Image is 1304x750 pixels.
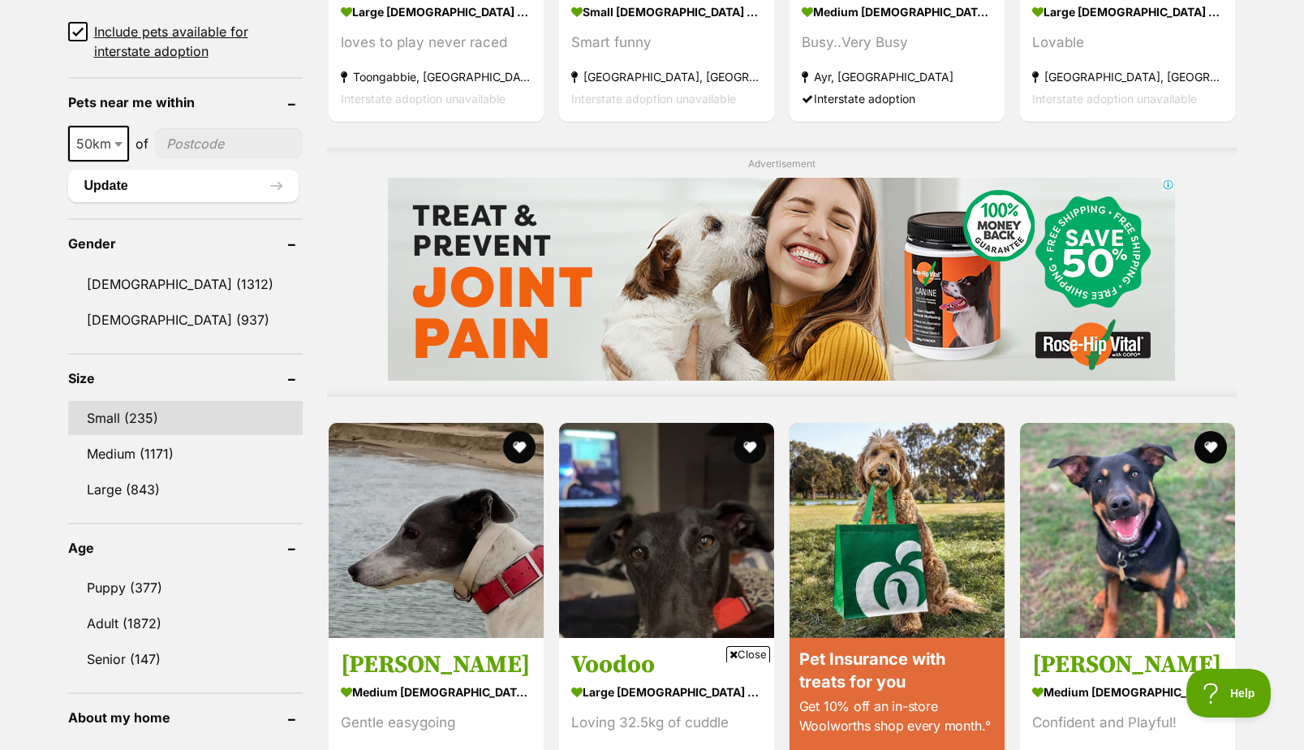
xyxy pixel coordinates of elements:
[357,669,948,742] iframe: Advertisement
[94,22,303,61] span: Include pets available for interstate adoption
[327,148,1237,397] div: Advertisement
[68,401,303,435] a: Small (235)
[68,710,303,725] header: About my home
[341,712,531,734] div: Gentle easygoing
[136,134,148,153] span: of
[68,541,303,555] header: Age
[1032,66,1223,88] strong: [GEOGRAPHIC_DATA], [GEOGRAPHIC_DATA]
[68,170,299,202] button: Update
[571,66,762,88] strong: [GEOGRAPHIC_DATA], [GEOGRAPHIC_DATA]
[68,126,129,162] span: 50km
[503,431,536,463] button: favourite
[68,303,303,337] a: [DEMOGRAPHIC_DATA] (937)
[1032,649,1223,680] h3: [PERSON_NAME]
[559,423,774,638] img: Voodoo - Greyhound Dog
[68,95,303,110] header: Pets near me within
[68,267,303,301] a: [DEMOGRAPHIC_DATA] (1312)
[802,32,992,54] div: Busy..Very Busy
[68,371,303,386] header: Size
[571,649,762,680] h3: Voodoo
[802,66,992,88] strong: Ayr, [GEOGRAPHIC_DATA]
[329,423,544,638] img: Annie - Greyhound Dog
[1032,92,1197,106] span: Interstate adoption unavailable
[341,66,531,88] strong: Toongabbie, [GEOGRAPHIC_DATA]
[68,472,303,506] a: Large (843)
[155,128,303,159] input: postcode
[802,88,992,110] div: Interstate adoption
[388,178,1175,381] iframe: Advertisement
[1032,680,1223,704] strong: medium [DEMOGRAPHIC_DATA] Dog
[1186,669,1272,718] iframe: Help Scout Beacon - Open
[1020,423,1235,638] img: Buller - Australian Kelpie Dog
[341,680,531,704] strong: medium [DEMOGRAPHIC_DATA] Dog
[726,646,770,662] span: Close
[68,642,303,676] a: Senior (147)
[341,92,506,106] span: Interstate adoption unavailable
[571,92,736,106] span: Interstate adoption unavailable
[341,649,531,680] h3: [PERSON_NAME]
[68,606,303,640] a: Adult (1872)
[68,571,303,605] a: Puppy (377)
[68,236,303,251] header: Gender
[70,132,127,155] span: 50km
[734,431,766,463] button: favourite
[1032,712,1223,734] div: Confident and Playful!
[1194,431,1227,463] button: favourite
[571,32,762,54] div: Smart funny
[341,32,531,54] div: loves to play never raced
[68,22,303,61] a: Include pets available for interstate adoption
[1032,32,1223,54] div: Lovable
[68,437,303,471] a: Medium (1171)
